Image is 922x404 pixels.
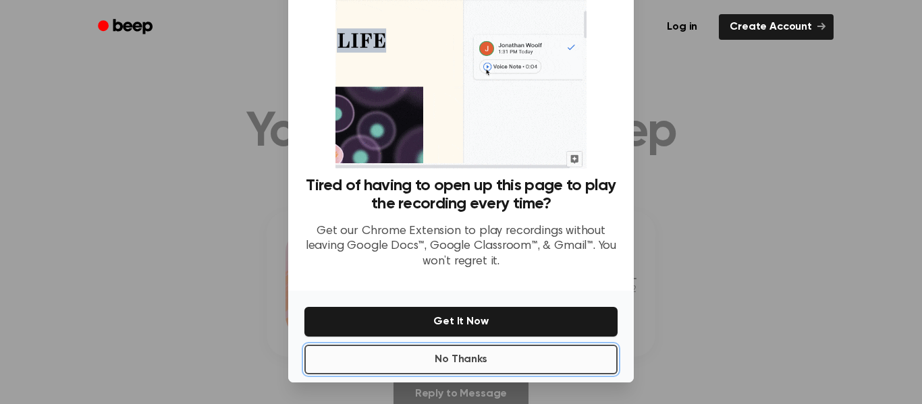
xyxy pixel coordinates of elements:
[304,307,618,337] button: Get It Now
[304,345,618,374] button: No Thanks
[653,11,711,42] a: Log in
[304,224,618,270] p: Get our Chrome Extension to play recordings without leaving Google Docs™, Google Classroom™, & Gm...
[88,14,165,40] a: Beep
[304,177,618,213] h3: Tired of having to open up this page to play the recording every time?
[719,14,834,40] a: Create Account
